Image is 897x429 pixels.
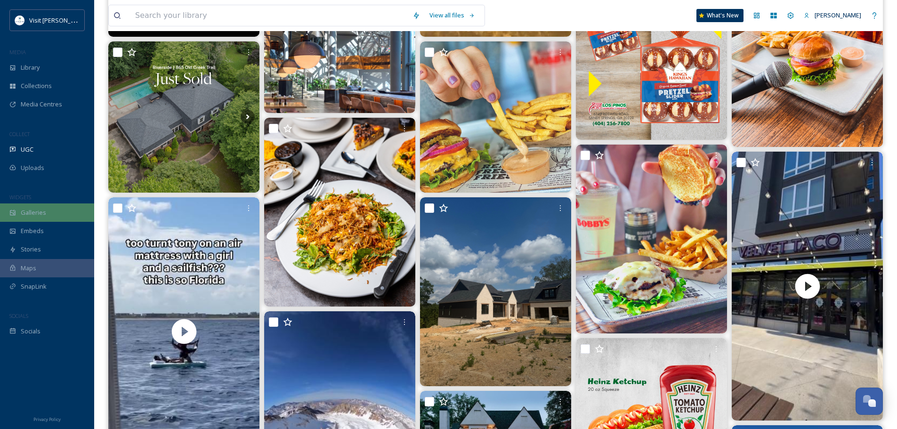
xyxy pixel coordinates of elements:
span: Privacy Policy [33,416,61,422]
span: Embeds [21,227,44,235]
span: Uploads [21,163,44,172]
span: SnapLink [21,282,47,291]
span: Media Centres [21,100,62,109]
span: MEDIA [9,49,26,56]
span: Socials [21,327,40,336]
span: Visit [PERSON_NAME][GEOGRAPHIC_DATA] [29,16,149,24]
img: thumbnail [732,152,883,421]
span: COLLECT [9,130,30,138]
span: WIDGETS [9,194,31,201]
img: There’s something for every craving at fuegomundoatlanta! Bring the whole crew and dig into the w... [264,118,415,307]
img: ✨ SOLD 💫 in Riverside! This incredible flat, private lot is officially off the market after recei... [108,41,259,193]
img: We’re always saucing things up over at Cheeseburger Bobby’s. 🍔 See how our burgers stack up to th... [420,41,571,193]
input: Search your library [130,5,408,26]
button: Open Chat [856,388,883,415]
span: Stories [21,245,41,254]
span: UGC [21,145,33,154]
a: View all files [425,6,480,24]
a: [PERSON_NAME] [799,6,866,24]
span: Maps [21,264,36,273]
a: Privacy Policy [33,413,61,424]
span: [PERSON_NAME] [815,11,861,19]
img: Stay Tuned! We will be doing a full walk around of this project once complete! 🎨🔥#WorkInProgessWe... [420,197,571,386]
span: Collections [21,81,52,90]
video: POV: You live at SYNC at Perimeter and Velvet Taco is just a few minutes away 🌮💃🏾 Tell them the S... [732,152,883,421]
span: SOCIALS [9,312,28,319]
span: Galleries [21,208,46,217]
img: download%20%281%29.png [15,16,24,25]
span: Library [21,63,40,72]
a: What's New [696,9,743,22]
img: High-quality, fresh ingredients aren’t just our thing—they’re our entire personality! 🥬🍅 The only... [576,145,727,333]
